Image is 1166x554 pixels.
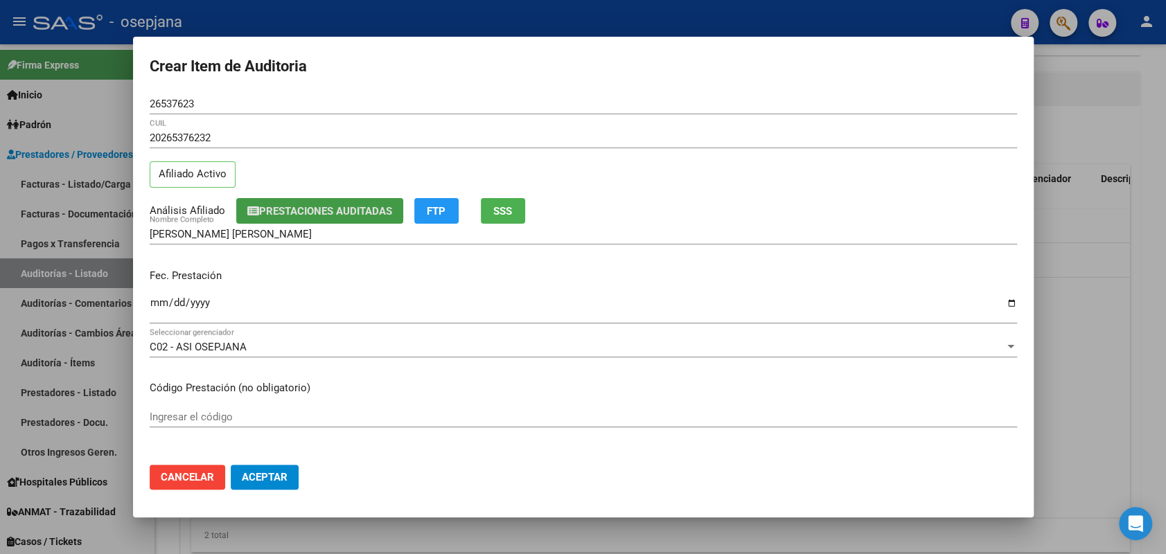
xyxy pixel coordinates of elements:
p: Fec. Prestación [150,268,1017,284]
span: SSS [493,205,512,217]
span: C02 - ASI OSEPJANA [150,341,247,353]
p: Código Prestación (no obligatorio) [150,380,1017,396]
p: Precio [150,451,1017,467]
button: Cancelar [150,465,225,490]
div: Análisis Afiliado [150,203,225,219]
span: Prestaciones Auditadas [259,205,392,217]
div: Open Intercom Messenger [1119,507,1152,540]
button: FTP [414,198,459,224]
button: Prestaciones Auditadas [236,198,403,224]
span: Aceptar [242,471,288,483]
button: Aceptar [231,465,299,490]
h2: Crear Item de Auditoria [150,53,1017,80]
span: FTP [427,205,445,217]
span: Cancelar [161,471,214,483]
p: Afiliado Activo [150,161,236,188]
button: SSS [481,198,525,224]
